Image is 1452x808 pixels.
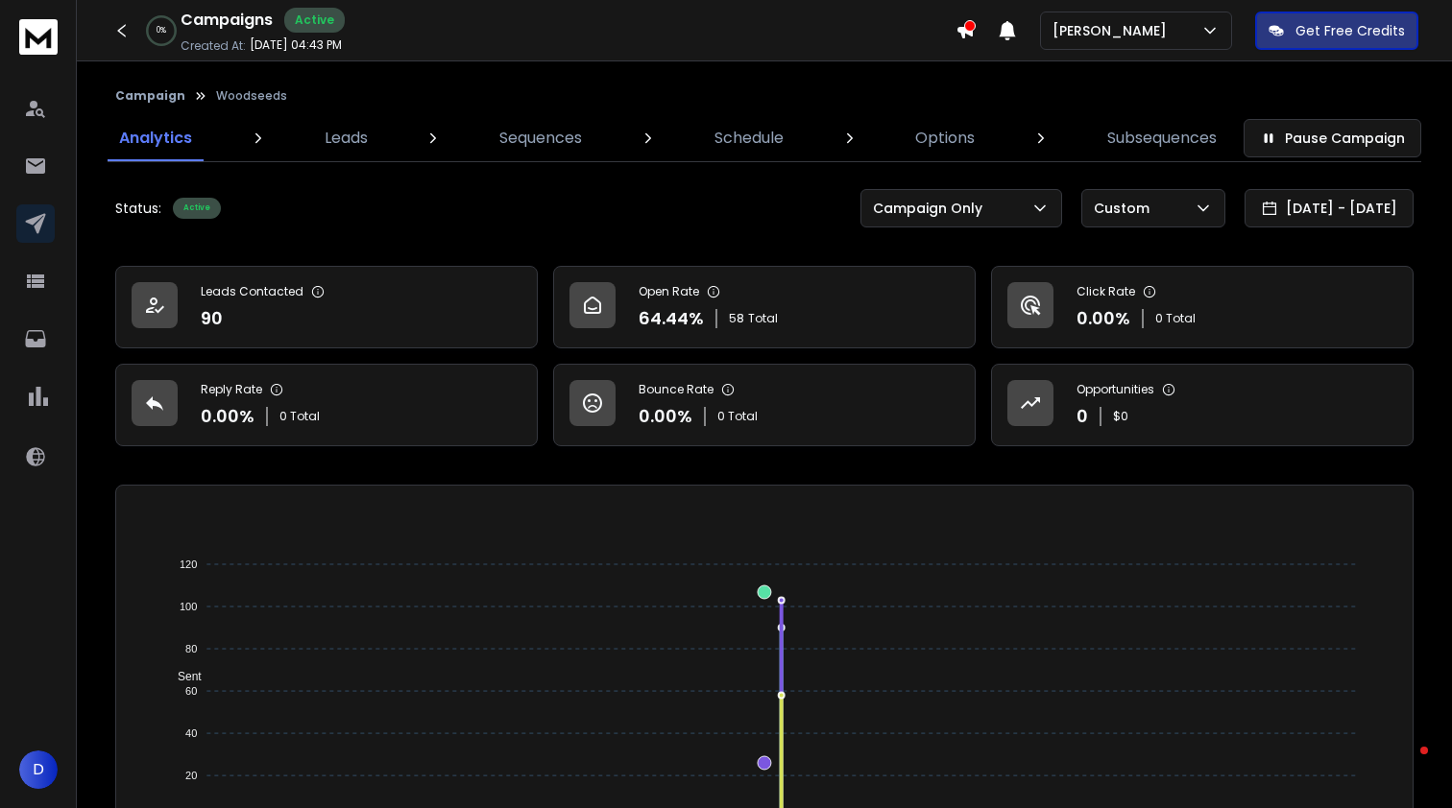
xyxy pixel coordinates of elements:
[19,750,58,789] button: D
[1053,21,1174,40] p: [PERSON_NAME]
[115,88,185,104] button: Campaign
[904,115,986,161] a: Options
[180,558,197,570] tspan: 120
[1077,305,1130,332] p: 0.00 %
[639,382,714,397] p: Bounce Rate
[185,727,197,739] tspan: 40
[201,305,223,332] p: 90
[185,770,197,781] tspan: 20
[279,409,320,424] p: 0 Total
[991,266,1414,348] a: Click Rate0.00%0 Total
[115,266,538,348] a: Leads Contacted90
[1113,409,1128,424] p: $ 0
[1155,311,1196,326] p: 0 Total
[703,115,795,161] a: Schedule
[325,127,368,150] p: Leads
[553,266,976,348] a: Open Rate64.44%58Total
[639,284,699,299] p: Open Rate
[1295,21,1405,40] p: Get Free Credits
[313,115,379,161] a: Leads
[284,8,345,33] div: Active
[1255,12,1418,50] button: Get Free Credits
[201,382,262,397] p: Reply Rate
[119,127,192,150] p: Analytics
[915,127,975,150] p: Options
[108,115,204,161] a: Analytics
[488,115,593,161] a: Sequences
[250,37,342,53] p: [DATE] 04:43 PM
[748,311,778,326] span: Total
[185,685,197,697] tspan: 60
[1382,742,1428,788] iframe: Intercom live chat
[1077,403,1088,430] p: 0
[1245,189,1414,227] button: [DATE] - [DATE]
[1094,199,1157,218] p: Custom
[873,199,990,218] p: Campaign Only
[499,127,582,150] p: Sequences
[1244,119,1421,157] button: Pause Campaign
[639,305,704,332] p: 64.44 %
[201,403,254,430] p: 0.00 %
[639,403,692,430] p: 0.00 %
[185,643,197,654] tspan: 80
[163,670,202,683] span: Sent
[180,601,197,612] tspan: 100
[553,364,976,446] a: Bounce Rate0.00%0 Total
[181,9,273,32] h1: Campaigns
[173,198,221,219] div: Active
[19,19,58,55] img: logo
[201,284,303,299] p: Leads Contacted
[717,409,758,424] p: 0 Total
[115,364,538,446] a: Reply Rate0.00%0 Total
[714,127,784,150] p: Schedule
[991,364,1414,446] a: Opportunities0$0
[1096,115,1228,161] a: Subsequences
[1077,284,1135,299] p: Click Rate
[181,38,246,54] p: Created At:
[1077,382,1154,397] p: Opportunities
[216,88,287,104] p: Woodseeds
[1107,127,1217,150] p: Subsequences
[157,25,166,36] p: 0 %
[729,311,744,326] span: 58
[115,199,161,218] p: Status:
